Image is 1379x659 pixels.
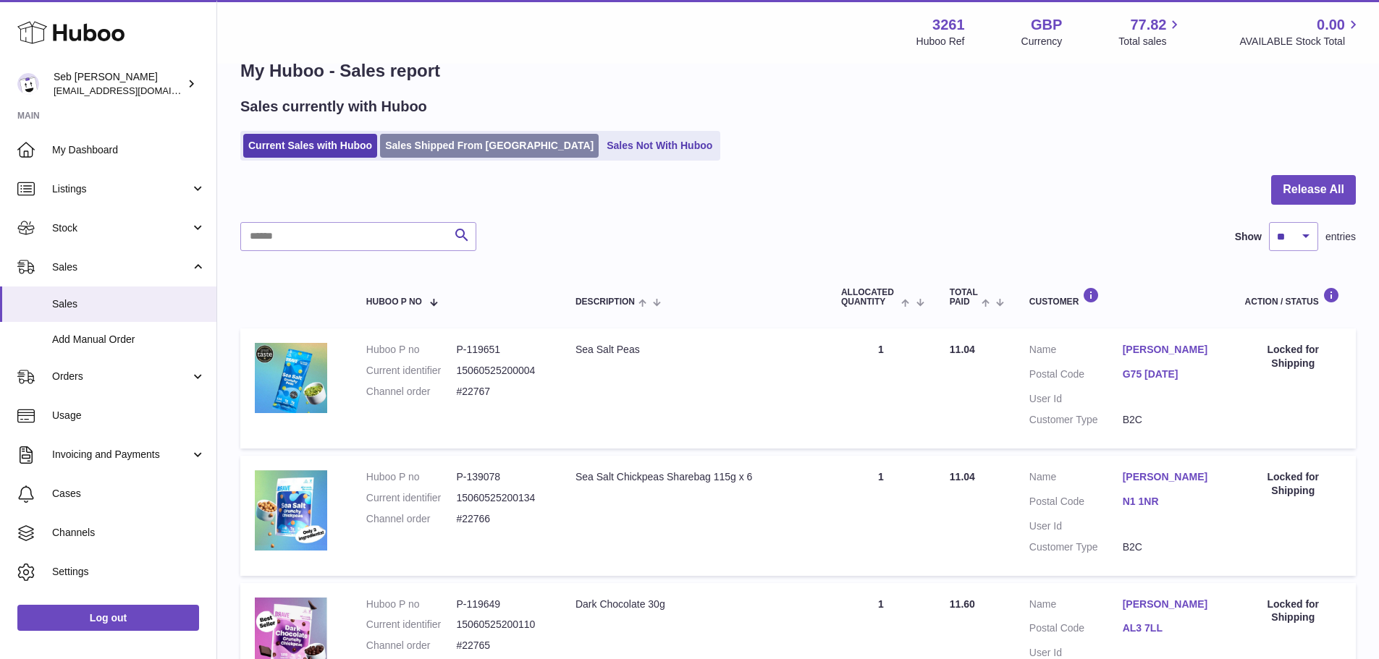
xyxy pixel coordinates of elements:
[52,409,206,422] span: Usage
[932,15,965,35] strong: 3261
[255,470,327,550] img: 32611658329202.jpg
[366,491,457,505] dt: Current identifier
[827,328,935,448] td: 1
[54,70,184,98] div: Seb [PERSON_NAME]
[1029,343,1123,360] dt: Name
[1029,470,1123,488] dt: Name
[602,134,717,158] a: Sales Not With Huboo
[52,260,190,274] span: Sales
[366,343,457,357] dt: Huboo P no
[52,143,206,157] span: My Dashboard
[1123,470,1216,484] a: [PERSON_NAME]
[1029,392,1123,406] dt: User Id
[950,288,978,307] span: Total paid
[1245,287,1341,307] div: Action / Status
[1029,519,1123,533] dt: User Id
[575,470,812,484] div: Sea Salt Chickpeas Sharebag 115g x 6
[1245,470,1341,498] div: Locked for Shipping
[52,487,206,501] span: Cases
[1021,35,1063,48] div: Currency
[52,526,206,540] span: Channels
[1123,367,1216,381] a: G75 [DATE]
[52,333,206,346] span: Add Manual Order
[1325,230,1356,244] span: entries
[52,182,190,196] span: Listings
[240,59,1356,82] h1: My Huboo - Sales report
[52,448,190,462] span: Invoicing and Payments
[52,565,206,579] span: Settings
[456,598,547,611] dd: P-119649
[366,470,457,484] dt: Huboo P no
[17,605,199,631] a: Log out
[575,297,635,307] span: Description
[366,598,457,611] dt: Huboo P no
[827,456,935,576] td: 1
[456,491,547,505] dd: 15060525200134
[366,639,457,652] dt: Channel order
[1029,367,1123,385] dt: Postal Code
[17,73,39,95] img: internalAdmin-3261@internal.huboo.com
[1029,621,1123,639] dt: Postal Code
[240,97,427,116] h2: Sales currently with Huboo
[456,343,547,357] dd: P-119651
[575,598,812,611] div: Dark Chocolate 30g
[575,343,812,357] div: Sea Salt Peas
[841,288,898,307] span: ALLOCATED Quantity
[1123,495,1216,509] a: N1 1NR
[52,297,206,311] span: Sales
[1271,175,1356,205] button: Release All
[1245,343,1341,370] div: Locked for Shipping
[950,344,975,355] span: 11.04
[950,598,975,610] span: 11.60
[1029,540,1123,554] dt: Customer Type
[1118,15,1183,48] a: 77.82 Total sales
[366,297,422,307] span: Huboo P no
[1123,540,1216,554] dd: B2C
[255,343,327,413] img: 32611658329639.jpg
[366,512,457,526] dt: Channel order
[52,370,190,383] span: Orders
[950,471,975,482] span: 11.04
[52,221,190,235] span: Stock
[54,85,213,96] span: [EMAIL_ADDRESS][DOMAIN_NAME]
[243,134,377,158] a: Current Sales with Huboo
[916,35,965,48] div: Huboo Ref
[1118,35,1183,48] span: Total sales
[366,385,457,399] dt: Channel order
[1123,621,1216,635] a: AL3 7LL
[456,385,547,399] dd: #22767
[1130,15,1166,35] span: 77.82
[456,512,547,526] dd: #22766
[456,639,547,652] dd: #22765
[456,618,547,632] dd: 15060525200110
[1029,287,1216,307] div: Customer
[1239,35,1362,48] span: AVAILABLE Stock Total
[1029,598,1123,615] dt: Name
[1029,413,1123,427] dt: Customer Type
[380,134,599,158] a: Sales Shipped From [GEOGRAPHIC_DATA]
[366,364,457,378] dt: Current identifier
[1239,15,1362,48] a: 0.00 AVAILABLE Stock Total
[456,470,547,484] dd: P-139078
[1235,230,1262,244] label: Show
[1123,413,1216,427] dd: B2C
[1317,15,1345,35] span: 0.00
[1029,495,1123,512] dt: Postal Code
[1245,598,1341,625] div: Locked for Shipping
[366,618,457,632] dt: Current identifier
[1123,343,1216,357] a: [PERSON_NAME]
[1031,15,1062,35] strong: GBP
[1123,598,1216,611] a: [PERSON_NAME]
[456,364,547,378] dd: 15060525200004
